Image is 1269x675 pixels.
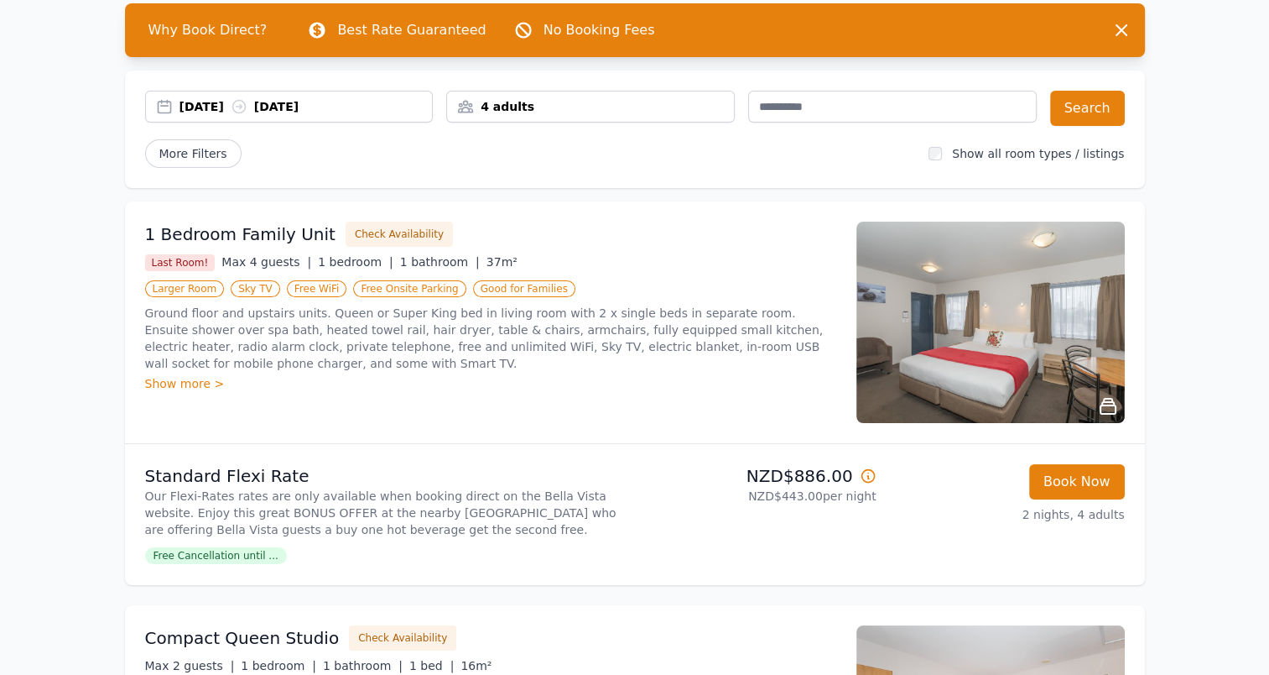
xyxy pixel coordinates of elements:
[221,255,311,269] span: Max 4 guests |
[179,98,433,115] div: [DATE] [DATE]
[400,255,480,269] span: 1 bathroom |
[353,280,465,297] span: Free Onsite Parking
[145,254,216,271] span: Last Room!
[145,659,235,672] span: Max 2 guests |
[145,139,242,168] span: More Filters
[1029,464,1125,500] button: Book Now
[231,280,280,297] span: Sky TV
[145,280,225,297] span: Larger Room
[642,464,876,488] p: NZD$886.00
[952,147,1124,160] label: Show all room types / listings
[890,506,1125,523] p: 2 nights, 4 adults
[543,20,655,40] p: No Booking Fees
[135,13,281,47] span: Why Book Direct?
[145,488,628,538] p: Our Flexi-Rates rates are only available when booking direct on the Bella Vista website. Enjoy th...
[349,625,456,651] button: Check Availability
[145,375,836,392] div: Show more >
[241,659,316,672] span: 1 bedroom |
[1050,91,1125,126] button: Search
[346,222,453,247] button: Check Availability
[145,222,335,246] h3: 1 Bedroom Family Unit
[447,98,734,115] div: 4 adults
[145,547,287,564] span: Free Cancellation until ...
[409,659,454,672] span: 1 bed |
[642,488,876,505] p: NZD$443.00 per night
[337,20,486,40] p: Best Rate Guaranteed
[460,659,491,672] span: 16m²
[486,255,517,269] span: 37m²
[473,280,575,297] span: Good for Families
[323,659,403,672] span: 1 bathroom |
[145,464,628,488] p: Standard Flexi Rate
[145,305,836,372] p: Ground floor and upstairs units. Queen or Super King bed in living room with 2 x single beds in s...
[318,255,393,269] span: 1 bedroom |
[145,626,340,650] h3: Compact Queen Studio
[287,280,347,297] span: Free WiFi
